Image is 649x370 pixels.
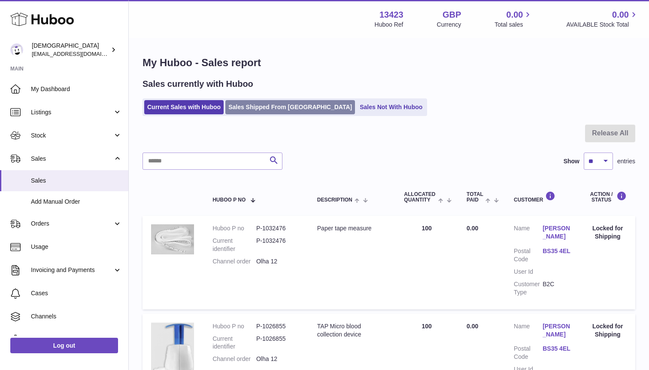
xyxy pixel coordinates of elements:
strong: GBP [443,9,461,21]
dt: Channel order [212,257,256,266]
span: Total sales [494,21,533,29]
dd: Olha 12 [256,257,300,266]
span: Usage [31,243,122,251]
a: Current Sales with Huboo [144,100,224,114]
span: Total paid [467,192,483,203]
dd: P-1032476 [256,237,300,253]
dt: Postal Code [514,247,543,263]
dd: B2C [543,280,571,297]
img: 1739881904.png [151,224,194,254]
span: 0.00 [612,9,629,21]
dt: Customer Type [514,280,543,297]
span: My Dashboard [31,85,122,93]
a: [PERSON_NAME] [543,322,571,339]
dd: P-1026855 [256,335,300,351]
a: 0.00 AVAILABLE Stock Total [566,9,639,29]
span: ALLOCATED Quantity [404,192,436,203]
span: Invoicing and Payments [31,266,113,274]
dt: Huboo P no [212,322,256,330]
dt: Current identifier [212,237,256,253]
div: Locked for Shipping [588,322,627,339]
img: olgazyuz@outlook.com [10,43,23,56]
a: [PERSON_NAME] [543,224,571,241]
dd: Olha 12 [256,355,300,363]
div: [DEMOGRAPHIC_DATA] [32,42,109,58]
a: Log out [10,338,118,353]
div: Locked for Shipping [588,224,627,241]
span: Cases [31,289,122,297]
span: 0.00 [467,225,478,232]
div: Currency [437,21,461,29]
a: Sales Not With Huboo [357,100,425,114]
span: Description [317,197,352,203]
dd: P-1026855 [256,322,300,330]
span: Add Manual Order [31,198,122,206]
span: Stock [31,131,113,140]
strong: 13423 [379,9,403,21]
a: BS35 4EL [543,247,571,255]
span: Sales [31,155,113,163]
a: 0.00 Total sales [494,9,533,29]
span: AVAILABLE Stock Total [566,21,639,29]
div: Action / Status [588,191,627,203]
span: Listings [31,108,113,116]
span: Sales [31,177,122,185]
dd: P-1032476 [256,224,300,232]
dt: User Id [514,268,543,276]
span: entries [617,157,635,165]
span: 0.00 [467,323,478,330]
span: 0.00 [506,9,523,21]
span: [EMAIL_ADDRESS][DOMAIN_NAME] [32,50,126,57]
dt: Postal Code [514,345,543,361]
h1: My Huboo - Sales report [143,56,635,70]
dt: Channel order [212,355,256,363]
dt: Name [514,224,543,243]
div: TAP Micro blood collection device [317,322,387,339]
span: Channels [31,312,122,321]
span: Huboo P no [212,197,246,203]
dt: Huboo P no [212,224,256,232]
a: BS35 4EL [543,345,571,353]
dt: Current identifier [212,335,256,351]
dt: Name [514,322,543,341]
label: Show [564,157,579,165]
div: Customer [514,191,571,203]
div: Huboo Ref [375,21,403,29]
div: Paper tape measure [317,224,387,232]
td: 100 [395,216,458,309]
h2: Sales currently with Huboo [143,78,253,90]
a: Sales Shipped From [GEOGRAPHIC_DATA] [225,100,355,114]
span: Orders [31,220,113,228]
